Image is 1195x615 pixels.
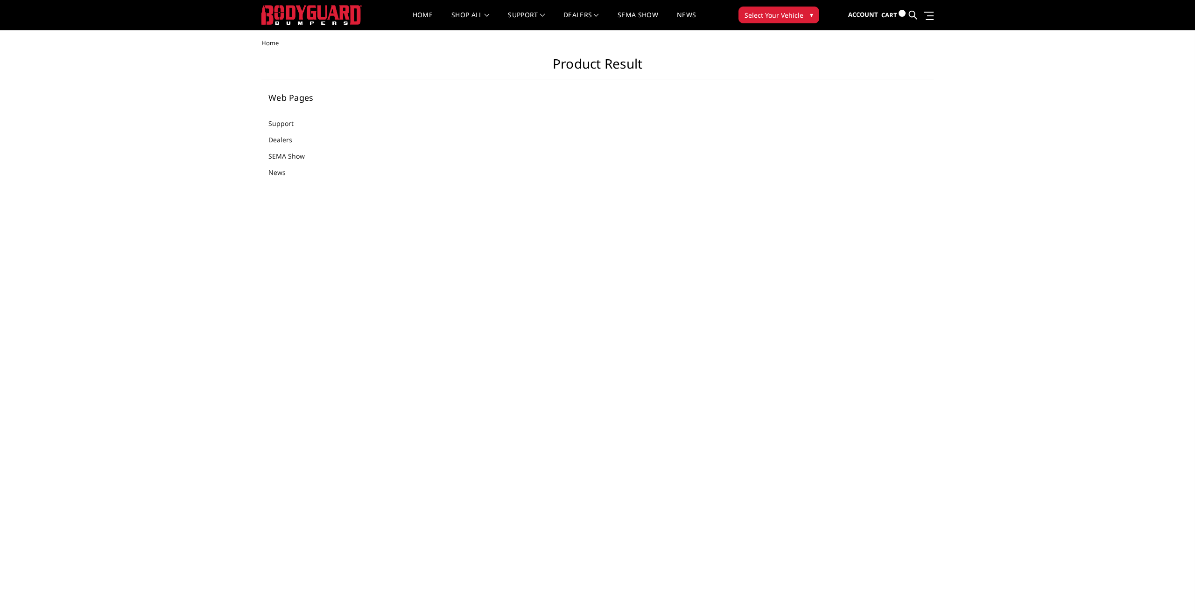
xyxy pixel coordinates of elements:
span: Cart [881,11,897,19]
button: Select Your Vehicle [738,7,819,23]
a: Support [268,119,305,128]
img: BODYGUARD BUMPERS [261,5,362,25]
a: Cart [881,2,906,28]
a: News [677,12,696,30]
h1: Product Result [261,56,934,79]
span: Home [261,39,279,47]
a: SEMA Show [618,12,658,30]
a: Support [508,12,545,30]
span: Account [848,10,878,19]
h5: Web Pages [268,93,382,102]
span: Select Your Vehicle [745,10,803,20]
a: Home [413,12,433,30]
a: SEMA Show [268,151,316,161]
a: Account [848,2,878,28]
a: Dealers [563,12,599,30]
a: Dealers [268,135,304,145]
span: ▾ [810,10,813,20]
a: shop all [451,12,489,30]
a: News [268,168,297,177]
